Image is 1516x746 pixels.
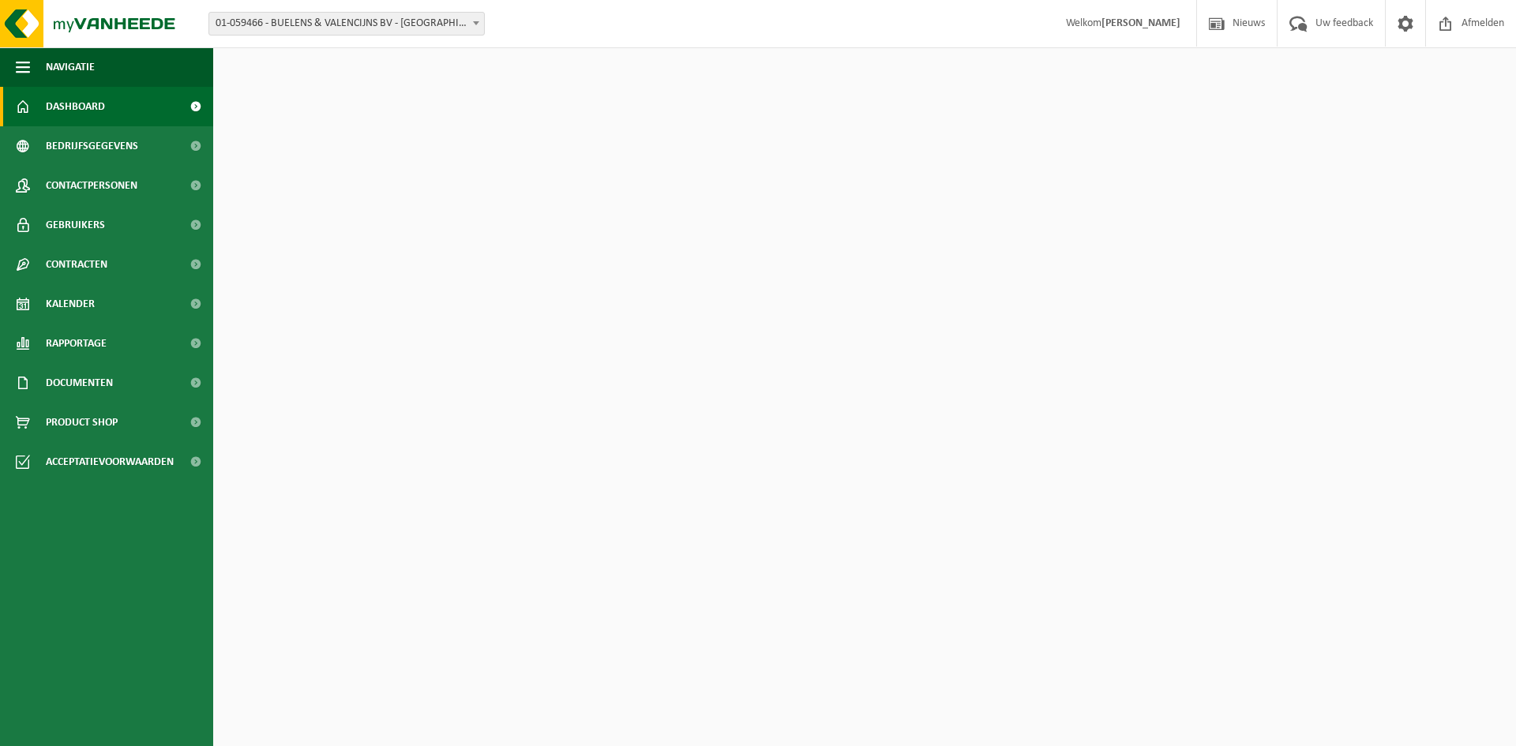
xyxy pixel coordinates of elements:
span: Contracten [46,245,107,284]
span: Rapportage [46,324,107,363]
span: Kalender [46,284,95,324]
span: Product Shop [46,403,118,442]
span: Dashboard [46,87,105,126]
span: Gebruikers [46,205,105,245]
span: Contactpersonen [46,166,137,205]
span: 01-059466 - BUELENS & VALENCIJNS BV - ANTWERPEN [209,13,484,35]
span: Acceptatievoorwaarden [46,442,174,482]
span: Documenten [46,363,113,403]
span: Navigatie [46,47,95,87]
strong: [PERSON_NAME] [1101,17,1180,29]
span: Bedrijfsgegevens [46,126,138,166]
span: 01-059466 - BUELENS & VALENCIJNS BV - ANTWERPEN [208,12,485,36]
